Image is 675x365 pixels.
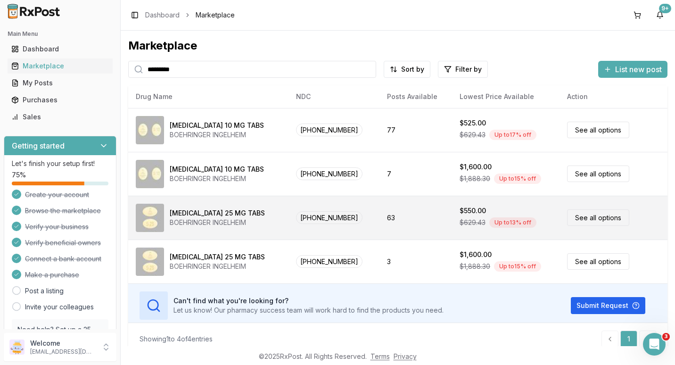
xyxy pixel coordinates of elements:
[296,255,362,268] span: [PHONE_NUMBER]
[401,65,424,74] span: Sort by
[452,85,560,108] th: Lowest Price Available
[460,262,490,271] span: $1,888.30
[140,334,213,344] div: Showing 1 to 4 of 4 entries
[136,248,164,276] img: Jardiance 25 MG TABS
[379,108,453,152] td: 77
[379,152,453,196] td: 7
[170,121,264,130] div: [MEDICAL_DATA] 10 MG TABS
[11,78,109,88] div: My Posts
[296,124,362,136] span: [PHONE_NUMBER]
[460,250,492,259] div: $1,600.00
[370,352,390,360] a: Terms
[460,174,490,183] span: $1,888.30
[30,339,96,348] p: Welcome
[25,222,89,232] span: Verify your business
[8,58,113,75] a: Marketplace
[8,91,113,108] a: Purchases
[8,108,113,125] a: Sales
[567,253,629,270] a: See all options
[460,218,486,227] span: $629.43
[145,10,235,20] nav: breadcrumb
[25,270,79,280] span: Make a purchase
[379,196,453,240] td: 63
[571,297,645,314] button: Submit Request
[8,30,113,38] h2: Main Menu
[384,61,430,78] button: Sort by
[25,254,101,264] span: Connect a bank account
[560,85,667,108] th: Action
[170,130,264,140] div: BOEHRINGER INGELHEIM
[8,41,113,58] a: Dashboard
[4,58,116,74] button: Marketplace
[567,209,629,226] a: See all options
[12,170,26,180] span: 75 %
[128,85,288,108] th: Drug Name
[460,130,486,140] span: $629.43
[11,95,109,105] div: Purchases
[170,252,265,262] div: [MEDICAL_DATA] 25 MG TABS
[296,167,362,180] span: [PHONE_NUMBER]
[489,130,536,140] div: Up to 17 % off
[567,166,629,182] a: See all options
[136,204,164,232] img: Jardiance 25 MG TABS
[394,352,417,360] a: Privacy
[17,325,103,353] p: Need help? Set up a 25 minute call with our team to set up.
[598,66,667,75] a: List new post
[170,174,264,183] div: BOEHRINGER INGELHEIM
[136,160,164,188] img: Jardiance 10 MG TABS
[598,61,667,78] button: List new post
[460,162,492,172] div: $1,600.00
[11,61,109,71] div: Marketplace
[494,261,541,272] div: Up to 15 % off
[652,8,667,23] button: 9+
[4,92,116,108] button: Purchases
[11,112,109,122] div: Sales
[489,217,536,228] div: Up to 13 % off
[601,331,656,348] nav: pagination
[136,116,164,144] img: Jardiance 10 MG TABS
[30,348,96,356] p: [EMAIL_ADDRESS][DOMAIN_NAME]
[170,262,265,271] div: BOEHRINGER INGELHEIM
[145,10,180,20] a: Dashboard
[173,296,444,306] h3: Can't find what you're looking for?
[643,333,666,356] iframe: Intercom live chat
[196,10,235,20] span: Marketplace
[170,165,264,174] div: [MEDICAL_DATA] 10 MG TABS
[494,174,541,184] div: Up to 15 % off
[12,159,108,168] p: Let's finish your setup first!
[379,85,453,108] th: Posts Available
[12,140,65,151] h3: Getting started
[620,331,637,348] a: 1
[25,286,64,296] a: Post a listing
[4,75,116,91] button: My Posts
[460,118,486,128] div: $525.00
[25,206,101,216] span: Browse the marketplace
[173,306,444,315] p: Let us know! Our pharmacy success team will work hard to find the products you need.
[455,65,482,74] span: Filter by
[567,122,629,138] a: See all options
[25,302,94,312] a: Invite your colleagues
[438,61,488,78] button: Filter by
[4,109,116,124] button: Sales
[170,218,265,227] div: BOEHRINGER INGELHEIM
[4,41,116,57] button: Dashboard
[25,190,89,199] span: Create your account
[379,240,453,283] td: 3
[288,85,379,108] th: NDC
[25,238,101,248] span: Verify beneficial owners
[615,64,662,75] span: List new post
[9,340,25,355] img: User avatar
[4,4,64,19] img: RxPost Logo
[296,211,362,224] span: [PHONE_NUMBER]
[170,208,265,218] div: [MEDICAL_DATA] 25 MG TABS
[8,75,113,91] a: My Posts
[662,333,670,340] span: 3
[460,206,486,216] div: $550.00
[659,4,671,13] div: 9+
[128,38,667,53] div: Marketplace
[11,44,109,54] div: Dashboard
